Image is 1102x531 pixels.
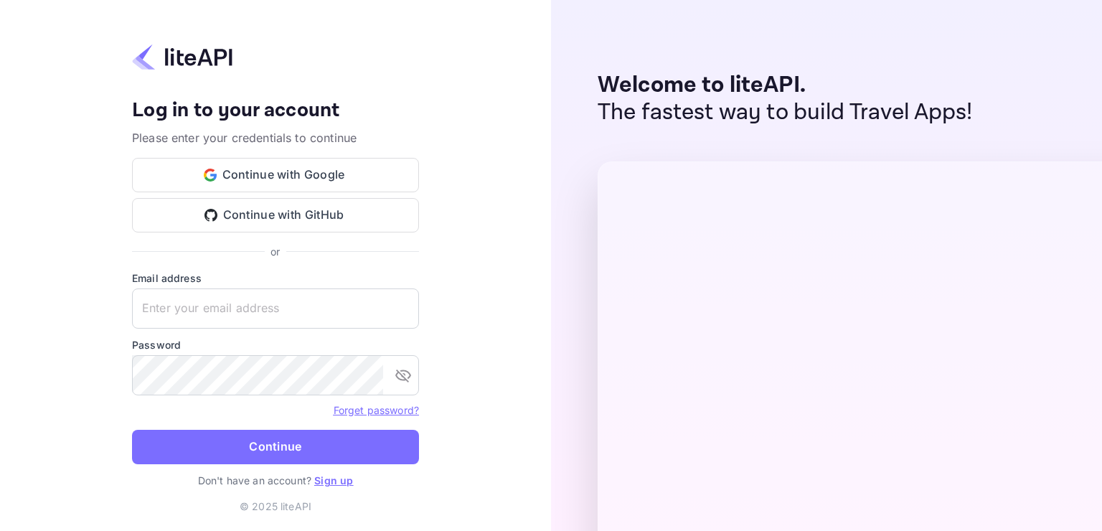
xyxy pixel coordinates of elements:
[334,404,419,416] a: Forget password?
[132,129,419,146] p: Please enter your credentials to continue
[132,98,419,123] h4: Log in to your account
[389,361,418,390] button: toggle password visibility
[132,198,419,232] button: Continue with GitHub
[132,337,419,352] label: Password
[314,474,353,487] a: Sign up
[132,430,419,464] button: Continue
[598,72,973,99] p: Welcome to liteAPI.
[270,244,280,259] p: or
[132,271,419,286] label: Email address
[132,158,419,192] button: Continue with Google
[598,99,973,126] p: The fastest way to build Travel Apps!
[132,43,232,71] img: liteapi
[132,288,419,329] input: Enter your email address
[334,403,419,417] a: Forget password?
[240,499,311,514] p: © 2025 liteAPI
[132,473,419,488] p: Don't have an account?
